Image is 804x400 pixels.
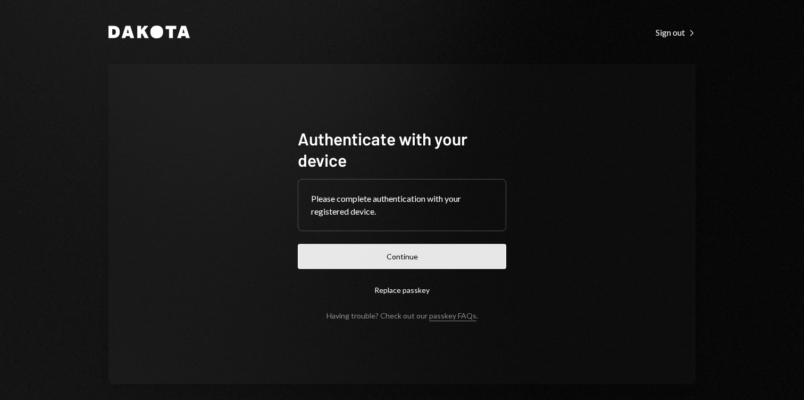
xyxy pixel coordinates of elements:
div: Please complete authentication with your registered device. [311,192,493,218]
div: Sign out [656,27,696,38]
a: passkey FAQs [429,311,476,321]
a: Sign out [656,26,696,38]
button: Replace passkey [298,277,506,303]
div: Having trouble? Check out our . [326,311,478,320]
h1: Authenticate with your device [298,128,506,170]
button: Continue [298,244,506,269]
